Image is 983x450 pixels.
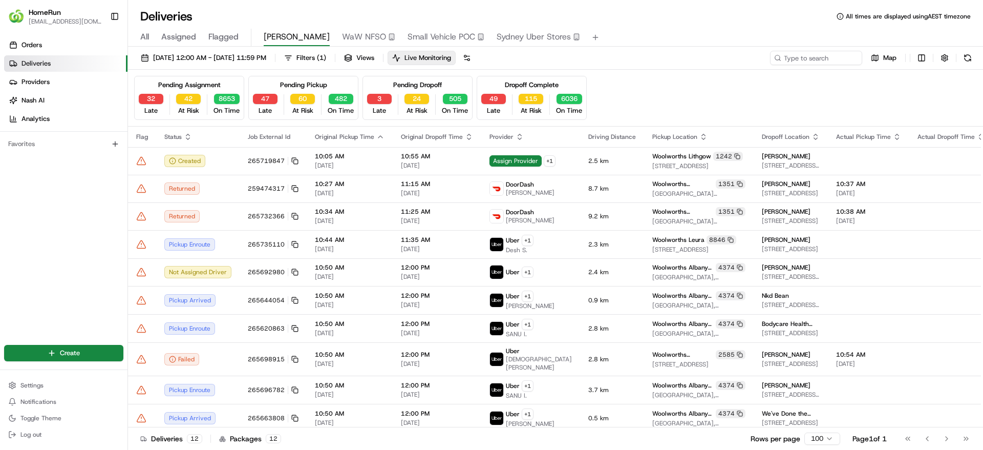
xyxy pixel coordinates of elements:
[716,263,745,272] div: 4374
[219,434,281,444] div: Packages
[315,217,384,225] span: [DATE]
[248,157,285,165] span: 265719847
[248,185,285,193] span: 259474317
[248,355,285,363] span: 265698915
[490,353,503,366] img: uber-new-logo.jpeg
[22,96,45,105] span: Nash AI
[716,291,745,300] div: 4374
[652,208,714,216] span: Woolworths [GEOGRAPHIC_DATA]
[762,189,820,197] span: [STREET_ADDRESS]
[442,106,468,115] span: On Time
[477,76,587,120] div: Dropoff Complete49Late115At Risk6036On Time
[401,217,473,225] span: [DATE]
[588,185,636,193] span: 8.7 km
[401,292,473,300] span: 12:00 PM
[339,51,379,65] button: Views
[315,360,384,368] span: [DATE]
[29,17,102,26] button: [EMAIL_ADDRESS][DOMAIN_NAME]
[248,355,298,363] button: 265698915
[248,133,290,141] span: Job External Id
[652,180,714,188] span: Woolworths [GEOGRAPHIC_DATA]
[883,53,896,63] span: Map
[29,7,61,17] span: HomeRun
[164,353,199,365] div: Failed
[315,410,384,418] span: 10:50 AM
[762,180,810,188] span: [PERSON_NAME]
[716,207,745,216] div: 1351
[315,320,384,328] span: 10:50 AM
[4,37,127,53] a: Orders
[846,12,971,21] span: All times are displayed using AEST timezone
[4,55,127,72] a: Deliveries
[404,53,451,63] span: Live Monitoring
[489,133,514,141] span: Provider
[506,320,520,329] span: Uber
[315,301,384,309] span: [DATE]
[248,76,358,120] div: Pending Pickup47Late60At Risk482On Time
[652,410,714,418] span: Woolworths Albany Dog Rock
[315,161,384,170] span: [DATE]
[22,77,50,87] span: Providers
[836,189,901,197] span: [DATE]
[266,434,281,443] div: 12
[490,383,503,397] img: uber-new-logo.jpeg
[362,76,473,120] div: Pending Dropoff3Late24At Risk505On Time
[315,189,384,197] span: [DATE]
[315,180,384,188] span: 10:27 AM
[716,350,745,359] div: 2585
[407,106,428,115] span: At Risk
[652,217,745,226] span: [GEOGRAPHIC_DATA][PERSON_NAME] And Kellicar And [GEOGRAPHIC_DATA], [GEOGRAPHIC_DATA], [GEOGRAPHIC...
[762,161,820,170] span: [STREET_ADDRESS][MEDICAL_DATA]
[960,51,975,65] button: Refresh
[487,106,500,115] span: Late
[652,419,745,427] span: [GEOGRAPHIC_DATA], [STREET_ADDRESS]
[4,92,127,109] a: Nash AI
[762,381,810,390] span: [PERSON_NAME]
[652,246,745,254] span: [STREET_ADDRESS]
[280,51,331,65] button: Filters(1)
[852,434,887,444] div: Page 1 of 1
[652,330,745,338] span: [GEOGRAPHIC_DATA], [STREET_ADDRESS]
[401,410,473,418] span: 12:00 PM
[315,263,384,272] span: 10:50 AM
[652,292,714,300] span: Woolworths Albany Dog Rock
[401,360,473,368] span: [DATE]
[158,80,221,90] div: Pending Assignment
[836,217,901,225] span: [DATE]
[506,236,520,244] span: Uber
[490,182,503,195] img: doordash_logo_v2.png
[401,320,473,328] span: 12:00 PM
[506,180,534,189] span: DoorDash
[762,301,820,309] span: [STREET_ADDRESS][PERSON_NAME][PERSON_NAME]
[652,190,745,198] span: [GEOGRAPHIC_DATA][PERSON_NAME] And Kellicar And [GEOGRAPHIC_DATA], [GEOGRAPHIC_DATA], [GEOGRAPHIC...
[401,180,473,188] span: 11:15 AM
[315,245,384,253] span: [DATE]
[522,235,533,246] button: +1
[762,217,820,225] span: [STREET_ADDRESS]
[401,419,473,427] span: [DATE]
[522,319,533,330] button: +1
[917,133,975,141] span: Actual Dropoff Time
[178,106,199,115] span: At Risk
[506,208,534,216] span: DoorDash
[388,51,456,65] button: Live Monitoring
[4,378,123,393] button: Settings
[519,94,543,104] button: 115
[770,51,862,65] input: Type to search
[522,267,533,278] button: +1
[248,386,285,394] span: 265696782
[588,240,636,249] span: 2.3 km
[315,133,374,141] span: Original Pickup Time
[762,245,820,253] span: [STREET_ADDRESS]
[22,40,42,50] span: Orders
[164,155,205,167] button: Created
[187,434,202,443] div: 12
[248,240,298,249] button: 265735110
[4,74,127,90] a: Providers
[588,268,636,276] span: 2.4 km
[489,155,542,167] span: Assign Provider
[164,133,182,141] span: Status
[557,94,582,104] button: 6036
[20,431,41,439] span: Log out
